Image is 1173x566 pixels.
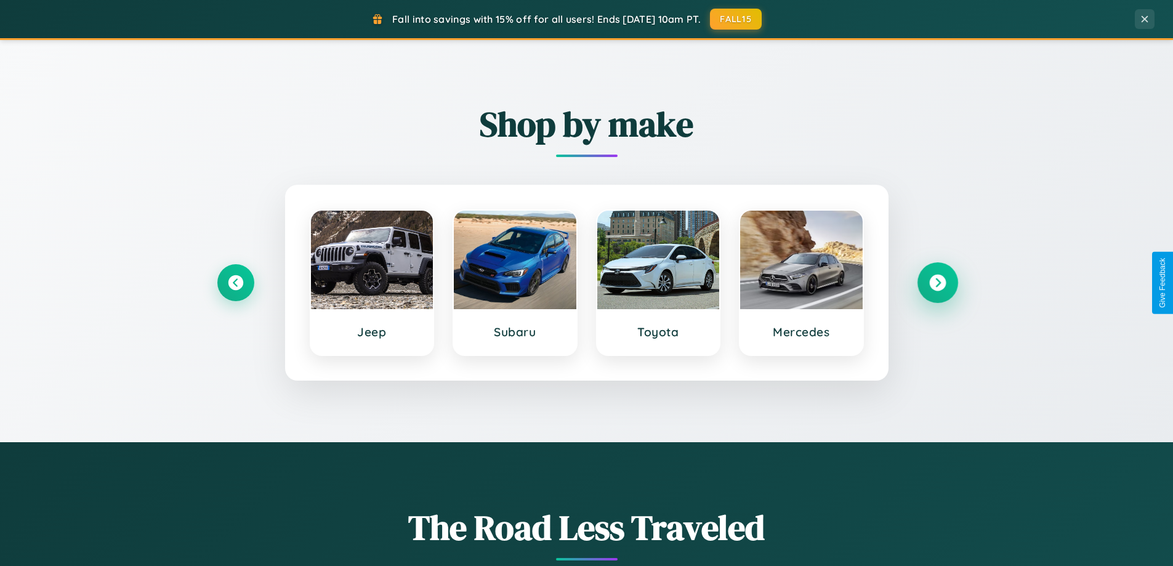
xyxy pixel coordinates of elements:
[466,325,564,339] h3: Subaru
[1158,258,1167,308] div: Give Feedback
[392,13,701,25] span: Fall into savings with 15% off for all users! Ends [DATE] 10am PT.
[610,325,707,339] h3: Toyota
[217,504,956,551] h1: The Road Less Traveled
[217,100,956,148] h2: Shop by make
[323,325,421,339] h3: Jeep
[710,9,762,30] button: FALL15
[752,325,850,339] h3: Mercedes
